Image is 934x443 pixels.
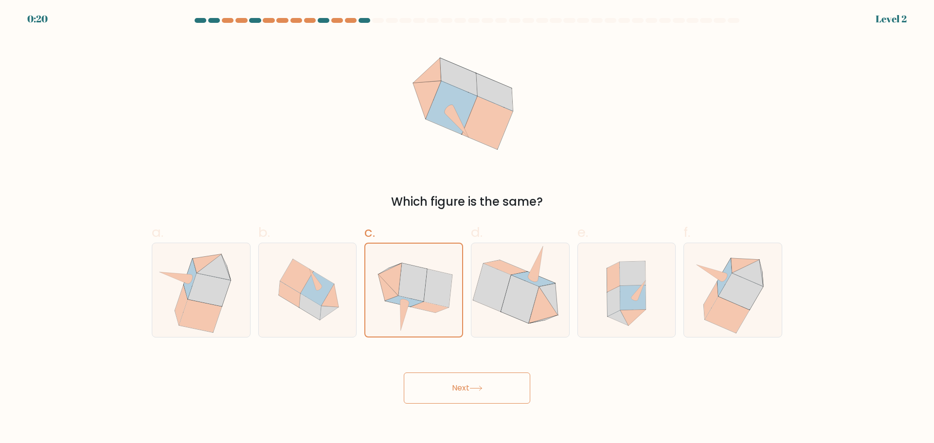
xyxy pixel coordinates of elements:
span: e. [577,223,588,242]
span: d. [471,223,483,242]
button: Next [404,372,530,404]
span: a. [152,223,163,242]
span: f. [683,223,690,242]
div: Level 2 [876,12,907,26]
span: c. [364,223,375,242]
div: Which figure is the same? [158,193,776,211]
span: b. [258,223,270,242]
div: 0:20 [27,12,48,26]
